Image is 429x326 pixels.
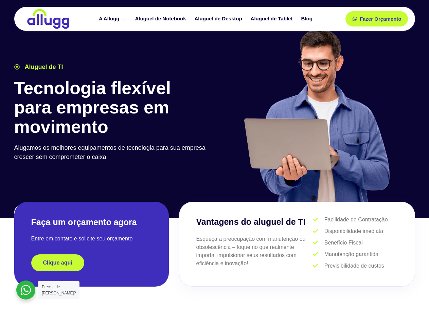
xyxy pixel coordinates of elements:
a: Aluguel de Tablet [247,13,298,25]
img: locação de TI é Allugg [26,8,70,29]
span: Disponibilidade imediata [323,227,383,235]
span: Facilidade de Contratação [323,216,388,224]
span: Benefício Fiscal [323,239,363,247]
span: Previsibilidade de custos [323,262,384,270]
span: Clique aqui [43,260,72,266]
span: Aluguel de TI [23,62,63,72]
span: Fazer Orçamento [360,16,401,21]
h3: Vantagens do aluguel de TI [196,216,313,229]
a: A Allugg [95,13,132,25]
h2: Faça um orçamento agora [31,217,152,228]
a: Fazer Orçamento [345,11,408,26]
p: Entre em contato e solicite seu orçamento [31,235,152,243]
iframe: Chat Widget [395,293,429,326]
a: Clique aqui [31,254,84,271]
p: Alugamos os melhores equipamentos de tecnologia para sua empresa crescer sem comprometer o caixa [14,143,211,162]
img: aluguel de ti para startups [242,29,391,202]
a: Aluguel de Desktop [191,13,247,25]
span: Precisa de [PERSON_NAME]? [42,285,76,295]
a: Blog [298,13,317,25]
a: Aluguel de Notebook [132,13,191,25]
h1: Tecnologia flexível para empresas em movimento [14,78,211,137]
p: Esqueça a preocupação com manutenção ou obsolescência – foque no que realmente importa: impulsion... [196,235,313,268]
span: Manutenção garantida [323,250,378,258]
